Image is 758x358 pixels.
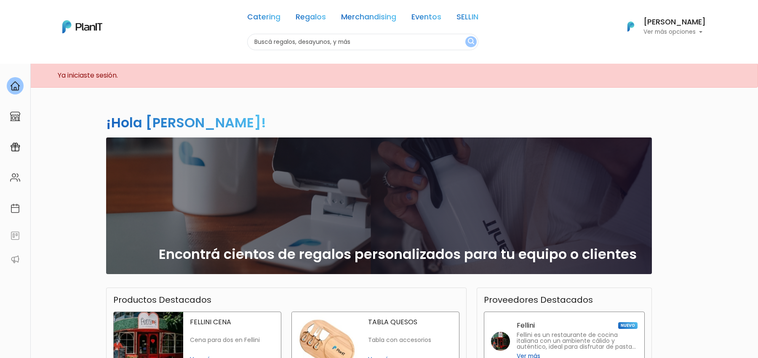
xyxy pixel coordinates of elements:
img: search_button-432b6d5273f82d61273b3651a40e1bd1b912527efae98b1b7a1b2c0702e16a8d.svg [468,38,474,46]
img: marketplace-4ceaa7011d94191e9ded77b95e3339b90024bf715f7c57f8cf31f2d8c509eaba.svg [10,111,20,121]
img: people-662611757002400ad9ed0e3c099ab2801c6687ba6c219adb57efc949bc21e19d.svg [10,172,20,183]
p: TABLA QUESOS [368,319,452,326]
p: Tabla con accesorios [368,336,452,344]
button: PlanIt Logo [PERSON_NAME] Ver más opciones [617,16,706,38]
a: Eventos [411,13,441,24]
input: Buscá regalos, desayunos, y más [247,34,478,50]
img: campaigns-02234683943229c281be62815700db0a1741e53638e28bf9629b52c665b00959.svg [10,142,20,152]
p: Cena para dos en Fellini [190,336,274,344]
h2: Encontrá cientos de regalos personalizados para tu equipo o clientes [159,246,637,262]
h3: Productos Destacados [113,295,211,305]
p: Fellini es un restaurante de cocina italiana con un ambiente cálido y auténtico, ideal para disfr... [517,332,638,350]
h3: Proveedores Destacados [484,295,593,305]
img: PlanIt Logo [622,17,640,36]
p: Fellini [517,322,535,329]
img: feedback-78b5a0c8f98aac82b08bfc38622c3050aee476f2c9584af64705fc4e61158814.svg [10,231,20,241]
img: home-e721727adea9d79c4d83392d1f703f7f8bce08238fde08b1acbfd93340b81755.svg [10,81,20,91]
a: SELLIN [456,13,478,24]
img: fellini [491,332,510,351]
p: FELLINI CENA [190,319,274,326]
span: NUEVO [618,322,638,329]
p: Ver más opciones [643,29,706,35]
img: PlanIt Logo [62,20,102,33]
img: calendar-87d922413cdce8b2cf7b7f5f62616a5cf9e4887200fb71536465627b3292af00.svg [10,203,20,213]
a: Regalos [296,13,326,24]
img: partners-52edf745621dab592f3b2c58e3bca9d71375a7ef29c3b500c9f145b62cc070d4.svg [10,254,20,264]
a: Catering [247,13,280,24]
h6: [PERSON_NAME] [643,19,706,26]
h2: ¡Hola [PERSON_NAME]! [106,113,266,132]
a: Merchandising [341,13,396,24]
